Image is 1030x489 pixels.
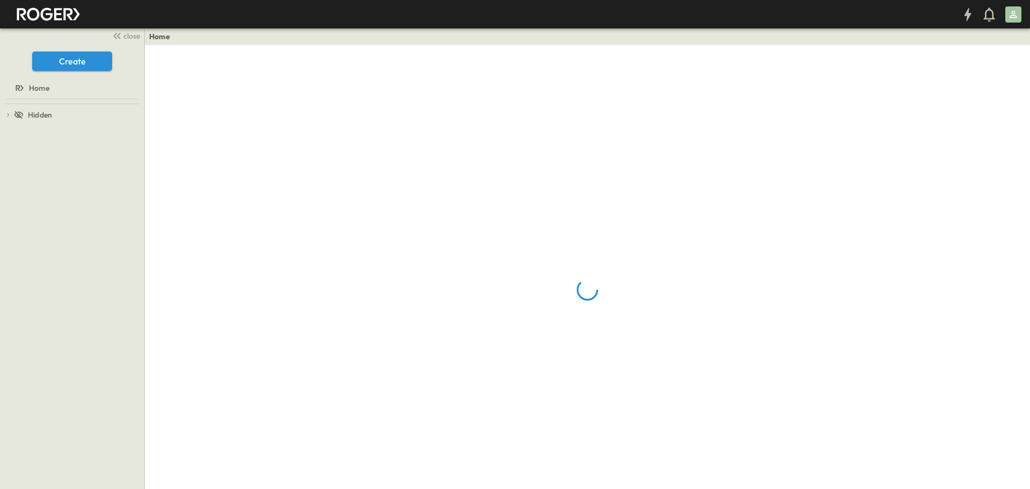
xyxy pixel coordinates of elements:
[32,52,112,71] button: Create
[149,31,176,42] nav: breadcrumbs
[2,81,140,96] a: Home
[28,110,52,120] span: Hidden
[108,28,142,43] button: close
[123,31,140,41] span: close
[149,31,170,42] a: Home
[29,83,49,93] span: Home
